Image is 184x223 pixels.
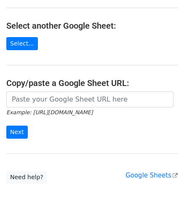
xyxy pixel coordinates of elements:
[6,126,28,139] input: Next
[6,78,178,88] h4: Copy/paste a Google Sheet URL:
[6,109,93,116] small: Example: [URL][DOMAIN_NAME]
[125,172,178,179] a: Google Sheets
[6,171,47,184] a: Need help?
[6,21,178,31] h4: Select another Google Sheet:
[6,91,173,107] input: Paste your Google Sheet URL here
[142,183,184,223] iframe: Chat Widget
[6,37,38,50] a: Select...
